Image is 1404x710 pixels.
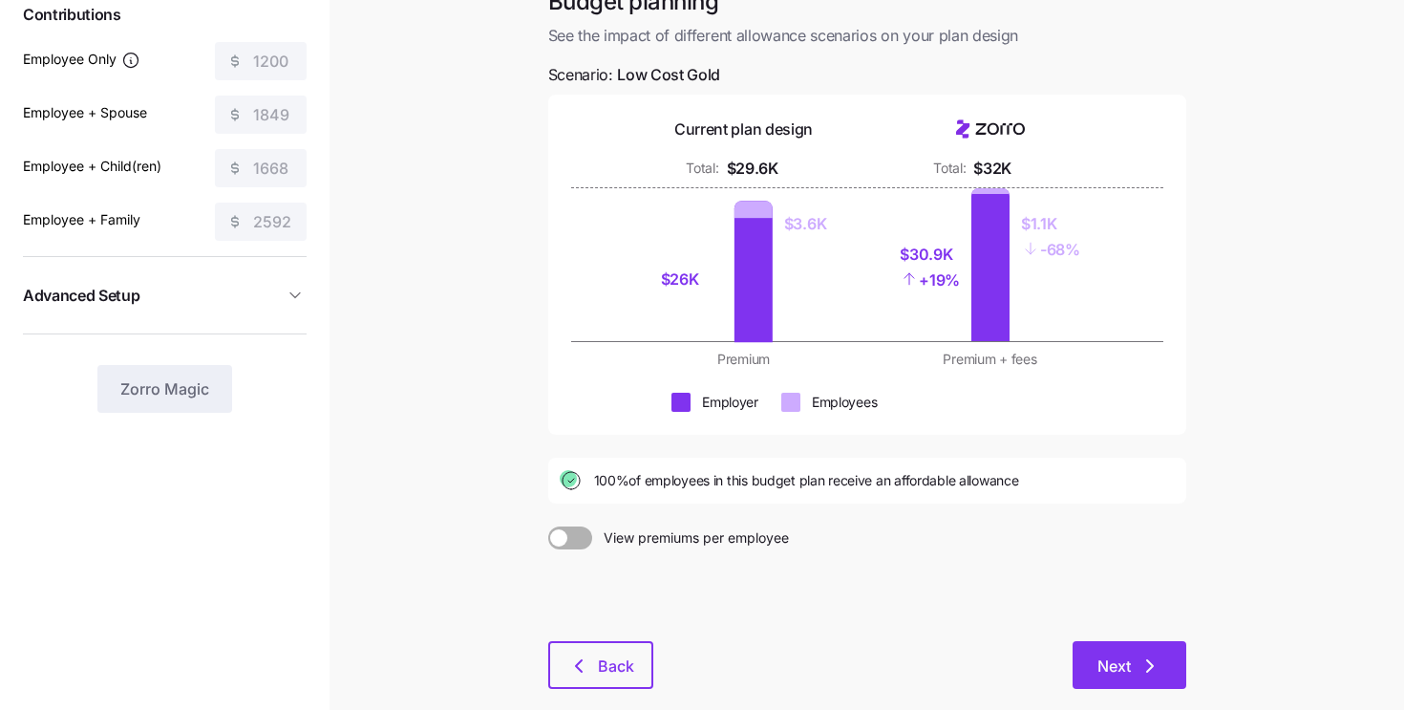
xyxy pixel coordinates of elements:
span: Scenario: [548,63,721,87]
button: Advanced Setup [23,272,307,319]
div: Employer [702,393,758,412]
div: - 68% [1021,236,1080,262]
div: Premium [632,350,856,369]
div: Premium + fees [879,350,1102,369]
div: Current plan design [674,118,813,141]
div: $32K [973,157,1011,181]
div: $30.9K [900,243,960,267]
button: Zorro Magic [97,365,232,413]
div: Total: [686,159,718,178]
div: $26K [661,268,723,291]
div: $3.6K [784,212,826,236]
span: View premiums per employee [592,527,789,549]
span: Advanced Setup [23,284,140,308]
span: Low Cost Gold [617,63,720,87]
div: $29.6K [727,157,778,181]
label: Employee Only [23,49,140,70]
span: Back [598,655,634,678]
label: Employee + Family [23,209,140,230]
label: Employee + Spouse [23,102,147,123]
div: $1.1K [1021,212,1080,236]
label: Employee + Child(ren) [23,156,161,177]
span: See the impact of different allowance scenarios on your plan design [548,24,1186,48]
div: Employees [812,393,877,412]
div: Total: [933,159,966,178]
div: + 19% [900,267,960,292]
span: Zorro Magic [120,377,209,400]
button: Next [1073,641,1186,689]
span: 100% of employees in this budget plan receive an affordable allowance [594,471,1019,490]
button: Back [548,641,653,689]
span: Contributions [23,3,307,27]
span: Next [1097,655,1131,678]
